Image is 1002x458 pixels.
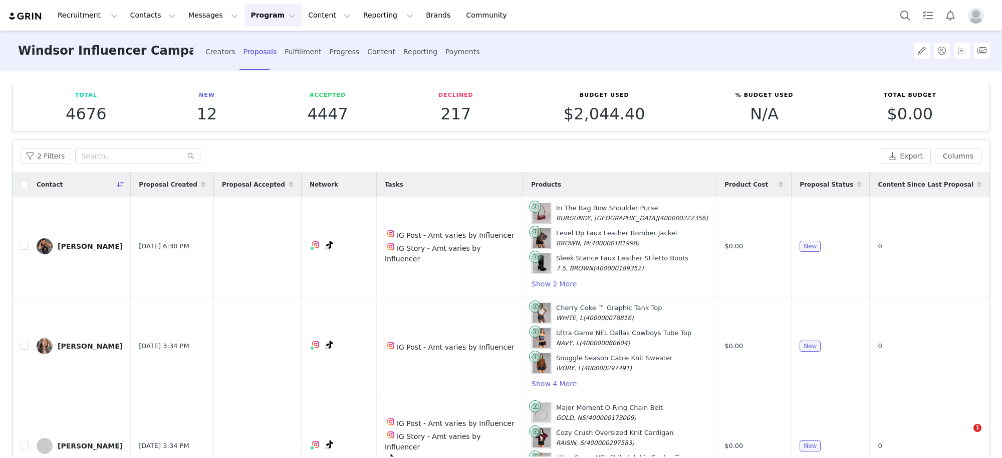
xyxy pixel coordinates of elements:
[556,228,678,248] div: Level Up Faux Leather Bomber Jacket
[307,105,348,123] p: 4447
[460,4,518,27] a: Community
[564,104,645,123] span: $2,044.40
[531,278,577,290] button: Show 2 More
[800,180,853,189] span: Proposal Status
[385,180,403,189] span: Tasks
[583,315,634,322] span: (400000078816)
[800,341,821,352] span: New
[420,4,459,27] a: Brands
[533,303,550,323] img: 06002-000152_1_WHITE_CherryCokeGraphicTankTop.webp
[556,340,579,347] span: NAVY, L
[880,148,931,164] button: Export
[58,242,123,250] div: [PERSON_NAME]
[302,4,357,27] button: Content
[556,203,708,223] div: In The Bag Bow Shoulder Purse
[939,4,961,27] button: Notifications
[52,4,124,27] button: Recruitment
[197,105,217,123] p: 12
[884,91,936,100] p: Total Budget
[589,240,639,247] span: (400000181998)
[724,441,743,451] span: $0.00
[584,439,634,446] span: (400000297583)
[37,338,53,354] img: 22bea3f7-7658-4dc0-bb88-d6ce017c5844.jpg
[205,39,235,65] div: Creators
[312,440,320,448] img: instagram.svg
[724,180,768,189] span: Product Cost
[533,253,550,273] img: 07402-000010_1_b2b6dcca-5625-4ad5-8360-0797c6d66e1c.jpg
[724,341,743,351] span: $0.00
[735,105,794,123] p: N/A
[197,91,217,100] p: New
[58,442,123,450] div: [PERSON_NAME]
[387,230,395,238] img: instagram.svg
[438,91,473,100] p: Declined
[330,39,360,65] div: Progress
[533,328,550,348] img: 06002-000164_1.jpg
[800,241,821,252] span: New
[556,265,593,272] span: 7.5, BROWN
[973,424,981,432] span: 1
[556,439,584,446] span: RAISIN, S
[387,431,395,439] img: instagram.svg
[953,424,977,448] iframe: Intercom live chat
[556,240,589,247] span: BROWN, M
[385,244,481,263] span: IG Story - Amt varies by Influencer
[556,365,581,372] span: IVORY, L
[556,303,662,323] div: Cherry Coke ™ Graphic Tank Top
[387,342,395,350] img: instagram.svg
[397,231,515,239] span: IG Post - Amt varies by Influencer
[878,241,882,251] span: 0
[533,403,550,423] img: 07301-000103_1.jpg
[387,418,395,426] img: instagram.svg
[438,105,473,123] p: 217
[18,31,193,71] h3: Windsor Influencer Campaign
[397,343,515,351] span: IG Post - Amt varies by Influencer
[556,328,691,348] div: Ultra Game NFL Dallas Cowboys Tube Top
[564,91,645,100] p: Budget Used
[531,378,577,390] button: Show 4 More
[593,265,644,272] span: (400000189352)
[397,419,515,427] span: IG Post - Amt varies by Influencer
[139,441,189,451] span: [DATE] 3:34 PM
[8,12,43,21] img: grin logo
[244,4,302,27] button: Program
[307,91,348,100] p: Accepted
[312,341,320,349] img: instagram.svg
[556,253,688,273] div: Sleek Stance Faux Leather Stiletto Boots
[962,8,994,24] button: Profile
[581,365,632,372] span: (400000297491)
[139,180,197,189] span: Proposal Created
[579,340,630,347] span: (400000080604)
[724,241,743,251] span: $0.00
[312,241,320,249] img: instagram.svg
[556,428,673,447] div: Cozy Crush Oversized Knit Cardigan
[367,39,395,65] div: Content
[531,180,561,189] span: Products
[657,215,708,222] span: (400000222356)
[533,228,550,248] img: 06204-000039_1.jpg
[533,353,550,373] img: 06005-000204_1.jpg
[37,238,53,254] img: 7b097b02-c647-4443-b979-0bf4989097ee.jpg
[586,414,636,421] span: (400000173009)
[124,4,182,27] button: Contacts
[139,241,189,251] span: [DATE] 6:30 PM
[917,4,939,27] a: Tasks
[243,39,277,65] div: Proposals
[182,4,244,27] button: Messages
[139,341,189,351] span: [DATE] 3:34 PM
[37,438,123,454] a: [PERSON_NAME]
[878,180,973,189] span: Content Since Last Proposal
[445,39,480,65] div: Payments
[887,104,933,123] span: $0.00
[222,180,285,189] span: Proposal Accepted
[878,341,882,351] span: 0
[556,414,586,421] span: GOLD, NS
[556,315,583,322] span: WHITE, L
[385,432,481,451] span: IG Story - Amt varies by Influencer
[968,8,984,24] img: placeholder-profile.jpg
[357,4,419,27] button: Reporting
[735,91,794,100] p: % Budget Used
[556,215,657,222] span: BURGUNDY, [GEOGRAPHIC_DATA]
[533,428,550,448] img: 06005-000206_1.jpg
